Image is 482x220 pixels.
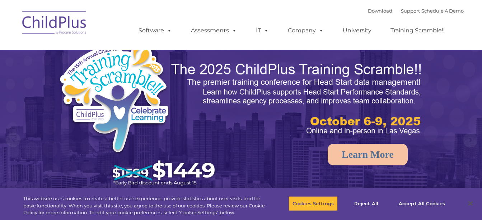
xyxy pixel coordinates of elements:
a: Schedule A Demo [421,8,464,14]
a: Software [131,23,179,38]
a: University [336,23,379,38]
a: Download [368,8,392,14]
div: This website uses cookies to create a better user experience, provide statistics about user visit... [23,195,265,216]
a: Training Scramble!! [383,23,452,38]
button: Accept All Cookies [395,196,449,211]
a: IT [249,23,276,38]
button: Cookies Settings [289,196,338,211]
button: Reject All [344,196,389,211]
font: | [368,8,464,14]
button: Close [463,196,478,211]
a: Support [401,8,420,14]
a: Learn More [328,144,408,165]
img: ChildPlus by Procare Solutions [19,6,90,42]
a: Company [281,23,331,38]
a: Assessments [184,23,244,38]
